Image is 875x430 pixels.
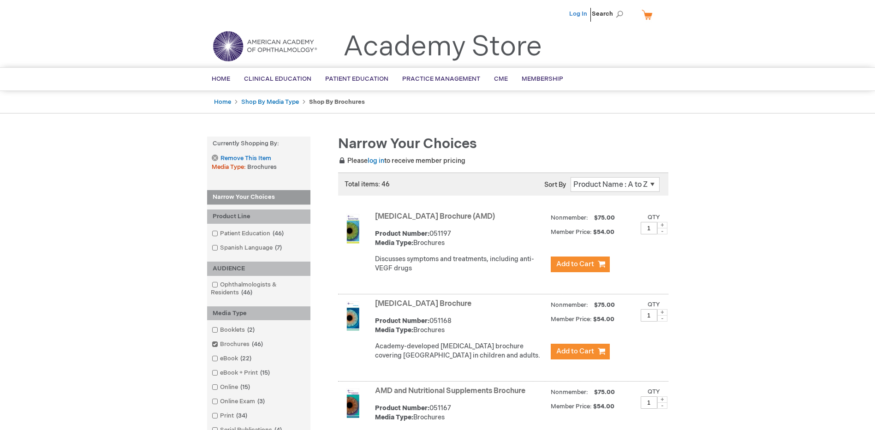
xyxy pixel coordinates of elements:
a: Booklets2 [209,326,258,334]
span: CME [494,75,508,83]
span: Add to Cart [556,260,594,269]
input: Qty [641,396,657,409]
span: $54.00 [593,316,616,323]
span: Narrow Your Choices [338,136,477,152]
a: [MEDICAL_DATA] Brochure (AMD) [375,212,495,221]
strong: Product Number: [375,317,429,325]
span: Total items: 46 [345,180,390,188]
span: Patient Education [325,75,388,83]
span: $54.00 [593,403,616,410]
strong: Media Type: [375,239,413,247]
strong: Nonmember: [551,212,588,224]
span: $75.00 [593,388,616,396]
span: Add to Cart [556,347,594,356]
a: Brochures46 [209,340,267,349]
strong: Product Number: [375,230,429,238]
span: Practice Management [402,75,480,83]
a: eBook22 [209,354,255,363]
strong: Member Price: [551,316,592,323]
span: 7 [273,244,284,251]
span: 15 [258,369,272,376]
a: Ophthalmologists & Residents46 [209,281,308,297]
a: Remove This Item [212,155,271,162]
strong: Media Type: [375,326,413,334]
span: Clinical Education [244,75,311,83]
span: Membership [522,75,563,83]
div: Media Type [207,306,310,321]
label: Qty [648,388,660,395]
div: AUDIENCE [207,262,310,276]
div: 051168 Brochures [375,317,546,335]
strong: Product Number: [375,404,429,412]
a: Shop By Media Type [241,98,299,106]
div: Product Line [207,209,310,224]
span: $54.00 [593,228,616,236]
button: Add to Cart [551,257,610,272]
p: Discusses symptoms and treatments, including anti-VEGF drugs [375,255,546,273]
strong: Nonmember: [551,387,588,398]
strong: Nonmember: [551,299,588,311]
a: Log In [569,10,587,18]
span: $75.00 [593,301,616,309]
span: 3 [255,398,267,405]
strong: Narrow Your Choices [207,190,310,205]
a: Spanish Language7 [209,244,286,252]
p: Academy-developed [MEDICAL_DATA] brochure covering [GEOGRAPHIC_DATA] in children and adults. [375,342,546,360]
strong: Member Price: [551,228,592,236]
span: 2 [245,326,257,334]
a: eBook + Print15 [209,369,274,377]
span: Search [592,5,627,23]
span: 34 [234,412,250,419]
div: 051167 Brochures [375,404,546,422]
strong: Currently Shopping by: [207,137,310,151]
img: AMD and Nutritional Supplements Brochure [338,388,368,418]
input: Qty [641,222,657,234]
img: Age-Related Macular Degeneration Brochure (AMD) [338,214,368,244]
strong: Media Type: [375,413,413,421]
span: 15 [238,383,252,391]
a: Online15 [209,383,254,392]
a: Home [214,98,231,106]
label: Qty [648,301,660,308]
label: Sort By [544,181,566,189]
a: [MEDICAL_DATA] Brochure [375,299,471,308]
strong: Member Price: [551,403,592,410]
span: 22 [238,355,254,362]
span: $75.00 [593,214,616,221]
a: Online Exam3 [209,397,268,406]
input: Qty [641,309,657,322]
a: Patient Education46 [209,229,287,238]
span: 46 [250,340,265,348]
strong: Shop By Brochures [309,98,365,106]
span: 46 [239,289,255,296]
div: 051197 Brochures [375,229,546,248]
span: Brochures [247,163,277,171]
span: Home [212,75,230,83]
a: log in [368,157,384,165]
a: AMD and Nutritional Supplements Brochure [375,387,525,395]
button: Add to Cart [551,344,610,359]
span: Please to receive member pricing [338,157,465,165]
span: 46 [270,230,286,237]
span: Media Type [212,163,247,171]
span: Remove This Item [220,154,271,163]
a: Academy Store [343,30,542,64]
a: Print34 [209,412,251,420]
img: Amblyopia Brochure [338,301,368,331]
label: Qty [648,214,660,221]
